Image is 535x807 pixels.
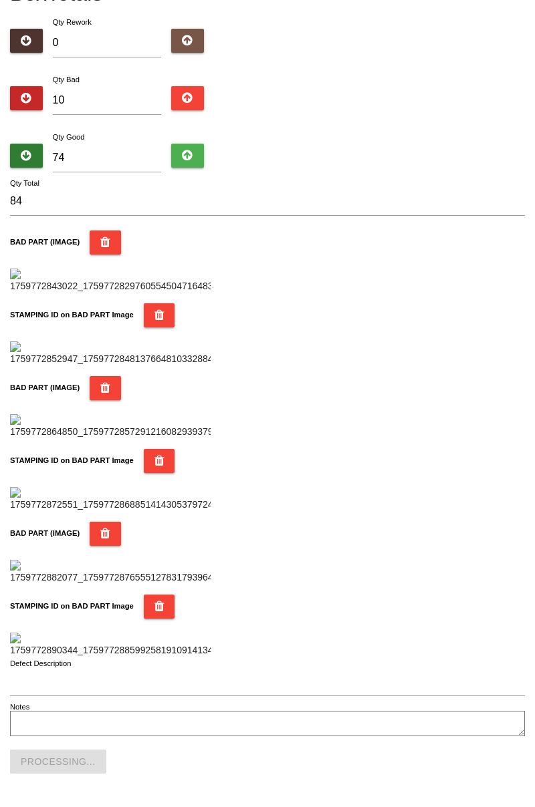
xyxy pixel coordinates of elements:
button: STAMPING ID on BAD PART Image [144,303,175,327]
label: Defect Description [10,658,72,669]
b: BAD PART (IMAGE) [10,238,80,246]
label: Qty Rework [53,18,92,26]
label: Qty Good [53,133,85,141]
b: BAD PART (IMAGE) [10,383,80,391]
label: Notes [10,701,29,713]
b: STAMPING ID on BAD PART Image [10,456,134,464]
button: BAD PART (IMAGE) [90,376,121,400]
img: 1759772843022_17597728297605545047164831524863.jpg [10,269,211,293]
img: 1759772882077_17597728765551278317939648708331.jpg [10,560,211,585]
img: 1759772864850_17597728572912160829393799933421.jpg [10,414,211,439]
img: 1759772872551_17597728688514143053797245868531.jpg [10,487,211,512]
img: 1759772890344_17597728859925819109141346544743.jpg [10,633,211,657]
button: STAMPING ID on BAD PART Image [144,449,175,473]
b: STAMPING ID on BAD PART Image [10,602,134,610]
b: BAD PART (IMAGE) [10,529,80,537]
label: Qty Total [10,178,39,189]
b: STAMPING ID on BAD PART Image [10,311,134,319]
img: 1759772852947_17597728481376648103328849431409.jpg [10,341,211,366]
label: Qty Bad [53,75,80,84]
button: BAD PART (IMAGE) [90,230,121,255]
button: STAMPING ID on BAD PART Image [144,595,175,619]
button: BAD PART (IMAGE) [90,522,121,546]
